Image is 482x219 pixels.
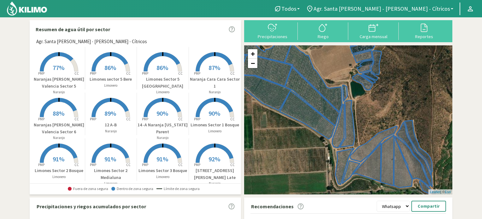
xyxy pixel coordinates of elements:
tspan: CC [230,117,235,121]
p: Limonero [85,83,137,88]
p: Naranjas [PERSON_NAME] Valencia Sector 6 [33,122,85,135]
p: Limones Sector 2 Bosque [33,167,85,174]
tspan: PMP [194,163,200,167]
p: [STREET_ADDRESS][PERSON_NAME] Late [189,167,241,181]
tspan: CC [126,71,131,76]
p: Naranjo [189,89,241,95]
p: Limones Sector 5 [GEOGRAPHIC_DATA] [137,76,189,89]
p: Limones Sector 1 Bosque [189,122,241,128]
tspan: CC [178,117,183,121]
span: 77% [53,64,64,72]
tspan: CC [126,163,131,167]
p: 12 A-B [85,122,137,128]
span: 91% [53,155,64,163]
div: Riego [300,34,346,39]
tspan: PMP [142,117,148,121]
tspan: PMP [90,117,96,121]
p: Limones sector 5 Bere [85,76,137,83]
div: Precipitaciones [249,34,296,39]
tspan: CC [230,163,235,167]
span: Agr. Santa [PERSON_NAME] - [PERSON_NAME] - Cítricos [314,5,450,12]
span: 87% [209,64,220,72]
p: Limones Sector 2 Medialuna [85,167,137,181]
tspan: CC [230,71,235,76]
p: Compartir [418,203,440,210]
p: Limonero [137,174,189,180]
span: Límite de zona segura [156,187,200,191]
span: Agr. Santa [PERSON_NAME] - [PERSON_NAME] - Cítricos [36,38,147,45]
tspan: CC [178,163,183,167]
a: Leaflet [430,190,440,194]
button: Compartir [411,201,446,212]
span: 89% [104,109,116,117]
p: 14 -A Naranja [US_STATE] Parent [137,122,189,135]
button: Riego [298,22,348,39]
tspan: PMP [90,71,96,76]
span: 92% [209,155,220,163]
p: Limones Sector 3 Bosque [137,167,189,174]
a: Zoom in [248,49,257,59]
p: Naranjo [85,129,137,134]
a: Zoom out [248,59,257,68]
span: 88% [53,109,64,117]
tspan: PMP [194,71,200,76]
span: 86% [104,64,116,72]
span: Fuera de zona segura [68,187,108,191]
p: Naranjo [137,135,189,141]
tspan: CC [178,71,183,76]
p: Resumen de agua útil por sector [36,26,110,33]
div: | © [428,189,452,195]
tspan: PMP [142,163,148,167]
tspan: PMP [38,117,44,121]
p: Recomendaciones [251,203,294,210]
span: 90% [156,109,168,117]
div: Reportes [401,34,447,39]
p: Naranjo [189,181,241,186]
p: Limonero [137,89,189,95]
span: 91% [104,155,116,163]
span: 91% [156,155,168,163]
p: Limonero [85,181,137,186]
img: Kilimo [6,1,48,16]
tspan: PMP [194,117,200,121]
p: Naranjo [33,135,85,141]
p: Limonero [189,129,241,134]
p: Naranja Cara Cara Sector 1 [189,76,241,89]
a: Esri [445,190,451,194]
tspan: CC [126,117,131,121]
div: Carga mensual [350,34,397,39]
button: Reportes [399,22,449,39]
tspan: CC [74,117,79,121]
tspan: PMP [38,163,44,167]
button: Carga mensual [348,22,399,39]
tspan: PMP [38,71,44,76]
span: Dentro de zona segura [111,187,153,191]
p: Naranjo [33,89,85,95]
span: Todos [281,5,297,12]
p: Precipitaciones y riegos acumulados por sector [37,203,146,210]
tspan: CC [74,71,79,76]
p: Limonero [33,174,85,180]
tspan: CC [74,163,79,167]
p: Naranjas [PERSON_NAME] Valencia Sector 5 [33,76,85,89]
tspan: PMP [90,163,96,167]
button: Precipitaciones [247,22,298,39]
tspan: PMP [142,71,148,76]
span: 90% [209,109,220,117]
span: 86% [156,64,168,72]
